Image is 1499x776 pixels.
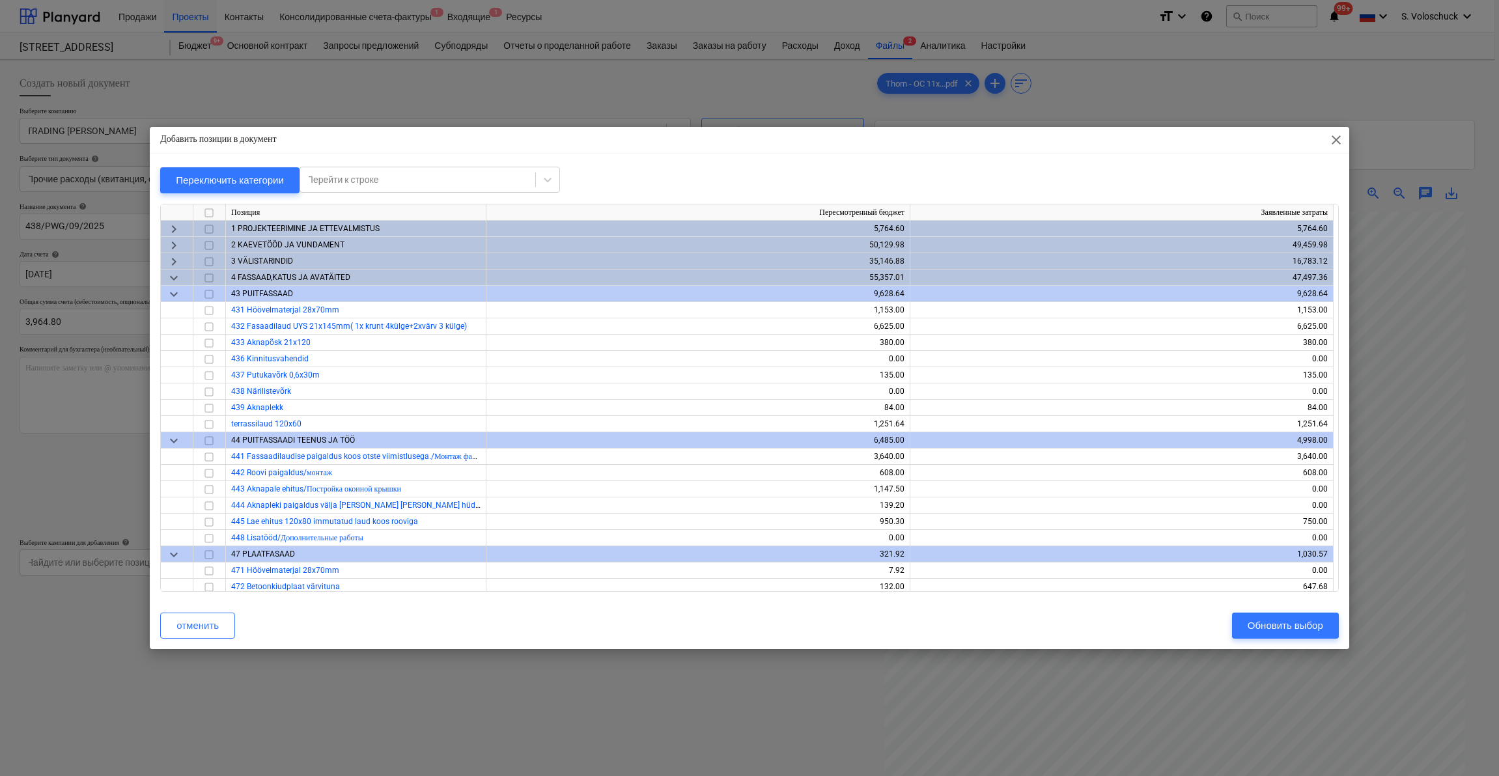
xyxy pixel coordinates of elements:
[166,238,182,253] span: keyboard_arrow_right
[231,403,283,412] a: 439 Aknaplekk
[486,204,910,221] div: Пересмотренный бюджет
[231,387,291,396] a: 438 Närilistevõrk
[916,221,1328,237] div: 5,764.60
[916,562,1328,579] div: 0.00
[231,256,293,266] span: 3 VÄLISTARINDID
[492,383,904,400] div: 0.00
[916,318,1328,335] div: 6,625.00
[492,579,904,595] div: 132.00
[916,383,1328,400] div: 0.00
[226,204,486,221] div: Позиция
[492,497,904,514] div: 139.20
[916,449,1328,465] div: 3,640.00
[231,224,380,233] span: 1 PROJEKTEERIMINE JA ETTEVALMISTUS
[1328,132,1344,148] span: close
[160,167,300,193] button: Переключить категории
[166,254,182,270] span: keyboard_arrow_right
[910,204,1334,221] div: Заявленные затраты
[492,416,904,432] div: 1,251.64
[492,253,904,270] div: 35,146.88
[166,221,182,237] span: keyboard_arrow_right
[916,367,1328,383] div: 135.00
[231,370,320,380] span: 437 Putukavõrk 0,6x30m
[916,351,1328,367] div: 0.00
[231,501,919,510] span: 444 Aknapleki paigaldus välja poole koos hüdroisolatsiooniga. podokonnik+gidroizolation/Установка...
[1232,613,1339,639] button: Обновить выбор
[916,335,1328,351] div: 380.00
[231,468,332,477] a: 442 Roovi paigaldus/монтаж
[916,237,1328,253] div: 49,459.98
[176,617,219,634] div: отменить
[231,517,418,526] a: 445 Lae ehitus 120x80 immutatud laud koos rooviga
[231,501,919,510] a: 444 Aknapleki paigaldus välja [PERSON_NAME] [PERSON_NAME] hüdroisolatsiooniga. podokonnik+gidroiz...
[916,465,1328,481] div: 608.00
[231,322,467,331] a: 432 Fasaadilaud UYS 21x145mm( 1x krunt 4külge+2xvärv 3 külge)
[231,240,344,249] span: 2 KAEVETÖÖD JA VUNDAMENT
[492,286,904,302] div: 9,628.64
[492,546,904,562] div: 321.92
[492,367,904,383] div: 135.00
[492,400,904,416] div: 84.00
[492,302,904,318] div: 1,153.00
[231,533,363,542] a: 448 Lisatööd/Дополнительные работы
[160,613,235,639] button: отменить
[492,432,904,449] div: 6,485.00
[166,433,182,449] span: keyboard_arrow_down
[231,566,339,575] a: 471 Höövelmaterjal 28x70mm
[231,452,554,461] a: 441 Fassaadilaudise paigaldus koos otste viimistlusega./Монтаж фасадной доски с отделкой
[166,286,182,302] span: keyboard_arrow_down
[492,335,904,351] div: 380.00
[231,305,339,314] a: 431 Höövelmaterjal 28x70mm
[492,270,904,286] div: 55,357.01
[492,449,904,465] div: 3,640.00
[166,270,182,286] span: keyboard_arrow_down
[492,530,904,546] div: 0.00
[1248,617,1323,634] div: Обновить выбор
[916,416,1328,432] div: 1,251.64
[916,530,1328,546] div: 0.00
[916,400,1328,416] div: 84.00
[916,270,1328,286] div: 47,497.36
[231,289,293,298] span: 43 PUITFASSAAD
[492,237,904,253] div: 50,129.98
[231,484,401,493] a: 443 Aknapale ehitus/Постройка оконной крышки
[916,514,1328,530] div: 750.00
[492,221,904,237] div: 5,764.60
[916,432,1328,449] div: 4,998.00
[916,481,1328,497] div: 0.00
[176,172,284,189] div: Переключить категории
[231,549,295,559] span: 47 PLAATFASAAD
[916,286,1328,302] div: 9,628.64
[160,132,276,146] p: Добавить позиции в документ
[231,436,355,445] span: 44 PUITFASSAADI TEENUS JA TÖÖ
[492,481,904,497] div: 1,147.50
[916,546,1328,562] div: 1,030.57
[916,302,1328,318] div: 1,153.00
[231,419,301,428] a: terrassilaud 120x60
[492,465,904,481] div: 608.00
[492,514,904,530] div: 950.30
[231,354,309,363] a: 436 Kinnitusvahendid
[916,579,1328,595] div: 647.68
[166,547,182,562] span: keyboard_arrow_down
[916,497,1328,514] div: 0.00
[231,582,340,591] a: 472 Betoonkiudplaat värvituna
[492,351,904,367] div: 0.00
[492,562,904,579] div: 7.92
[492,318,904,335] div: 6,625.00
[231,338,311,347] a: 433 Aknapõsk 21x120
